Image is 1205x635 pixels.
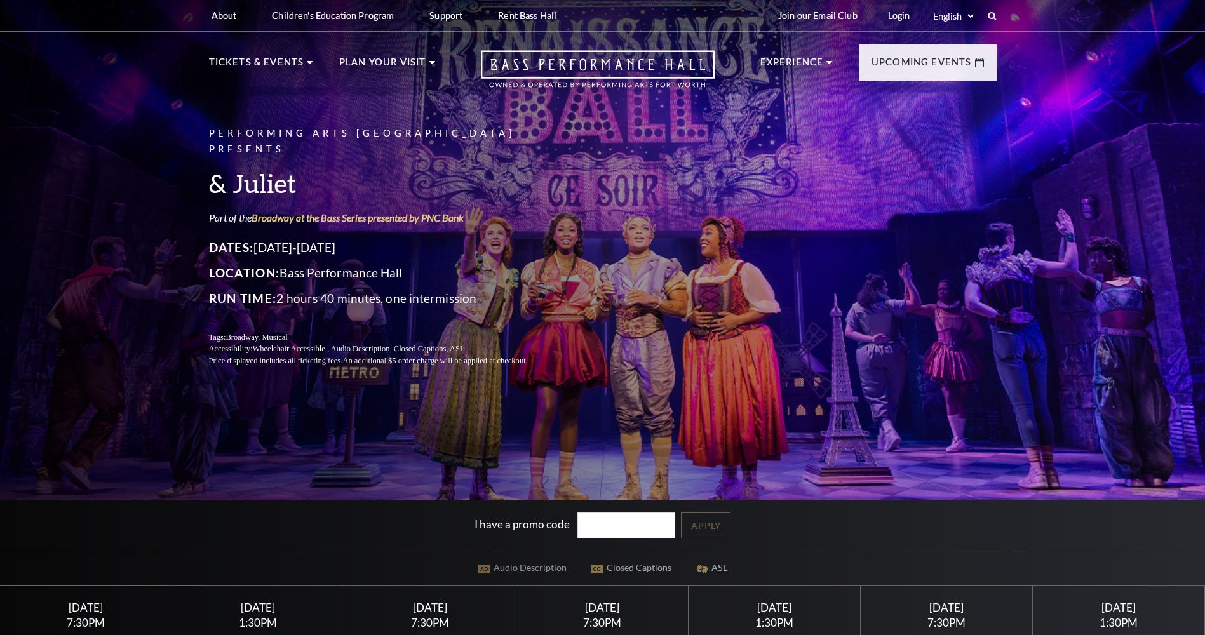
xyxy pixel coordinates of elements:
div: [DATE] [187,601,329,614]
div: 7:30PM [532,617,673,628]
p: Bass Performance Hall [209,263,558,283]
span: Wheelchair Accessible , Audio Description, Closed Captions, ASL [252,344,464,353]
p: Children's Education Program [272,10,394,21]
p: Support [429,10,462,21]
span: An additional $5 order charge will be applied at checkout. [342,356,527,365]
p: Performing Arts [GEOGRAPHIC_DATA] Presents [209,126,558,157]
p: Experience [760,55,824,77]
p: Accessibility: [209,343,558,355]
a: Broadway at the Bass Series presented by PNC Bank [252,211,464,224]
div: 1:30PM [187,617,329,628]
p: 2 hours 40 minutes, one intermission [209,288,558,309]
span: Location: [209,265,280,280]
p: Upcoming Events [872,55,972,77]
span: Dates: [209,240,254,255]
div: [DATE] [876,601,1018,614]
div: [DATE] [532,601,673,614]
p: Part of the [209,211,558,225]
div: [DATE] [360,601,501,614]
select: Select: [931,10,976,22]
p: About [212,10,237,21]
p: [DATE]-[DATE] [209,237,558,258]
span: Broadway, Musical [226,333,287,342]
div: [DATE] [1048,601,1190,614]
div: [DATE] [15,601,157,614]
div: [DATE] [704,601,845,614]
h3: & Juliet [209,167,558,199]
div: 1:30PM [1048,617,1190,628]
div: 7:30PM [15,617,157,628]
p: Price displayed includes all ticketing fees. [209,355,558,367]
span: Run Time: [209,291,277,305]
div: 7:30PM [876,617,1018,628]
div: 1:30PM [704,617,845,628]
div: 7:30PM [360,617,501,628]
p: Rent Bass Hall [498,10,556,21]
p: Tags: [209,331,558,344]
p: Plan Your Visit [339,55,426,77]
p: Tickets & Events [209,55,304,77]
label: I have a promo code [475,518,570,531]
